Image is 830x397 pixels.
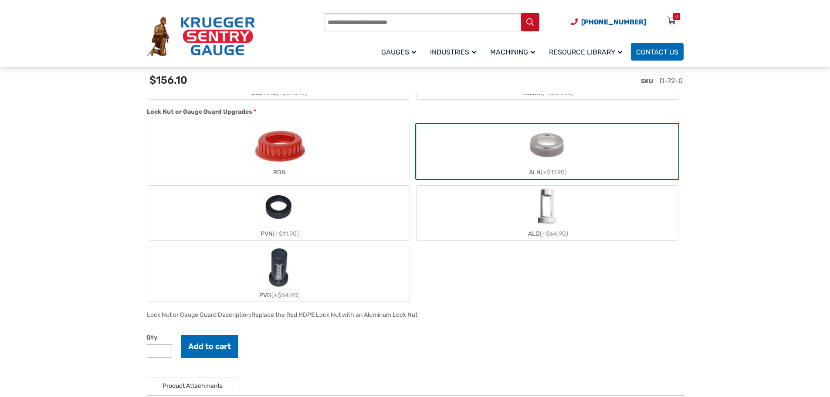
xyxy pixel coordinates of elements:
button: Add to cart [181,335,238,358]
span: (+$11.90) [273,230,299,238]
div: ALN [417,166,678,179]
a: Gauges [376,41,425,62]
div: 0 [675,13,678,20]
span: D-72-0 [660,77,683,85]
abbr: required [254,107,256,116]
span: [PHONE_NUMBER] [581,18,646,26]
img: Krueger Sentry Gauge [147,17,255,57]
a: Phone Number (920) 434-8860 [571,17,646,27]
div: ALG [417,227,678,240]
div: PVG [148,289,410,302]
span: Lock Nut or Gauge Guard Upgrades [147,108,252,115]
span: Contact Us [636,48,678,56]
a: Product Attachments [163,377,223,394]
label: RDN [148,124,410,179]
span: Machining [490,48,535,56]
span: Gauges [381,48,416,56]
div: RDN [148,166,410,179]
div: PVN [148,227,410,240]
span: Industries [430,48,476,56]
label: PVN [148,186,410,240]
label: ALN [417,124,678,179]
input: Product quantity [147,344,172,358]
span: (+$64.90) [271,292,300,299]
a: Industries [425,41,485,62]
span: (+$11.90) [541,169,567,176]
a: Resource Library [544,41,631,62]
span: Lock Nut or Gauge Guard Description: [147,311,251,319]
label: ALG [417,186,678,240]
div: Replace the Red HDPE Lock Nut with an Aluminum Lock Nut [251,311,417,319]
span: SKU [641,78,653,85]
span: (+$64.90) [540,230,568,238]
label: PVG [148,247,410,302]
a: Machining [485,41,544,62]
a: Contact Us [631,43,684,61]
span: Resource Library [549,48,622,56]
